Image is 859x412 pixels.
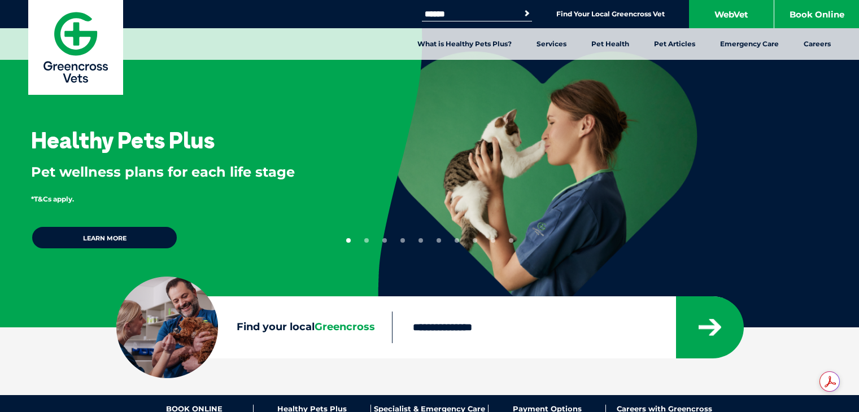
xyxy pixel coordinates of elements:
[509,238,513,243] button: 10 of 10
[455,238,459,243] button: 7 of 10
[473,238,477,243] button: 8 of 10
[116,319,392,336] label: Find your local
[556,10,665,19] a: Find Your Local Greencross Vet
[418,238,423,243] button: 5 of 10
[382,238,387,243] button: 3 of 10
[31,129,215,151] h3: Healthy Pets Plus
[315,321,375,333] span: Greencross
[524,28,579,60] a: Services
[400,238,405,243] button: 4 of 10
[708,28,791,60] a: Emergency Care
[31,195,74,203] span: *T&Cs apply.
[346,238,351,243] button: 1 of 10
[31,226,178,249] a: Learn more
[642,28,708,60] a: Pet Articles
[791,28,843,60] a: Careers
[405,28,524,60] a: What is Healthy Pets Plus?
[521,8,533,19] button: Search
[491,238,495,243] button: 9 of 10
[579,28,642,60] a: Pet Health
[364,238,369,243] button: 2 of 10
[437,238,441,243] button: 6 of 10
[31,163,341,182] p: Pet wellness plans for each life stage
